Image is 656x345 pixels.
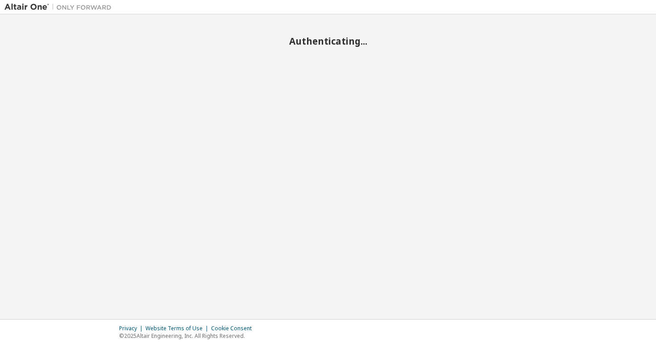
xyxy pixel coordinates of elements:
[4,3,116,12] img: Altair One
[119,325,145,332] div: Privacy
[211,325,257,332] div: Cookie Consent
[145,325,211,332] div: Website Terms of Use
[4,35,652,47] h2: Authenticating...
[119,332,257,340] p: © 2025 Altair Engineering, Inc. All Rights Reserved.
